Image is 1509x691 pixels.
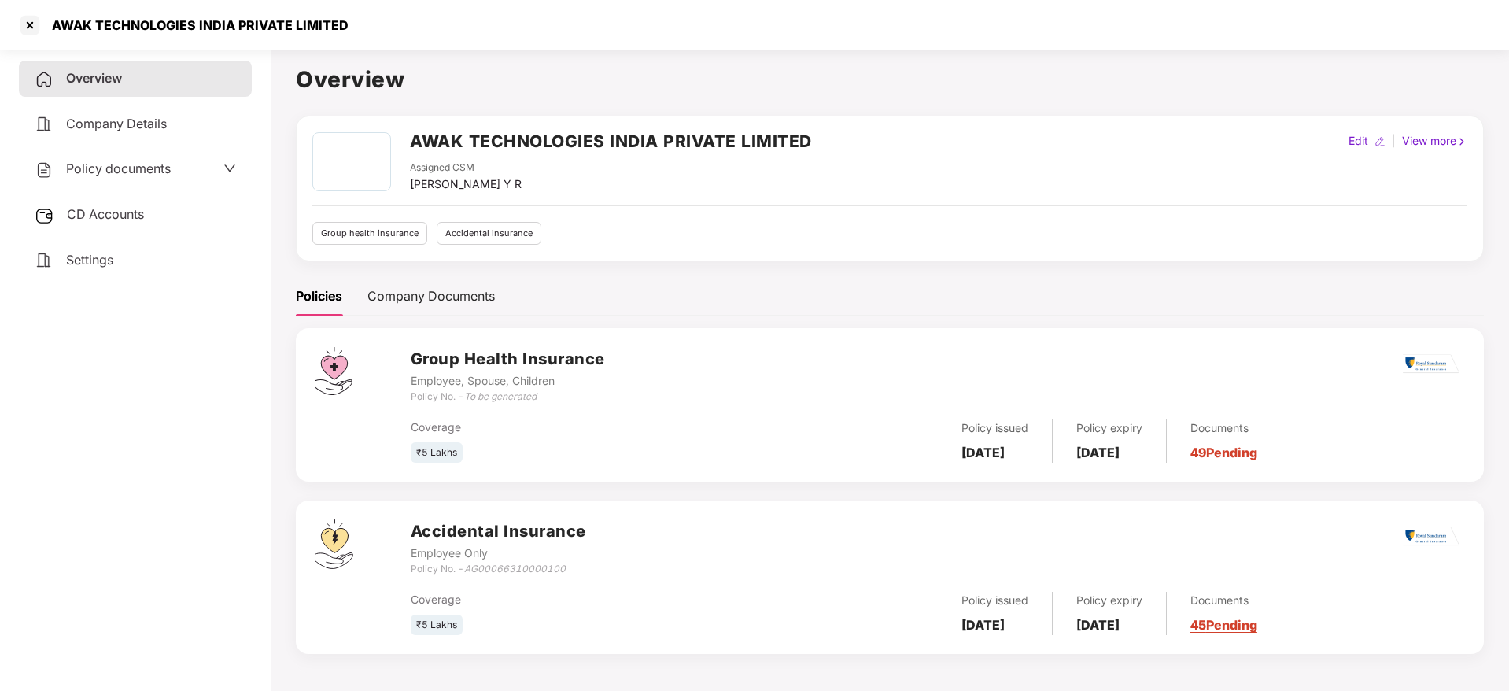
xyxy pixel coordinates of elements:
div: [PERSON_NAME] Y R [410,176,522,193]
div: Coverage [411,419,762,436]
b: [DATE] [961,445,1005,460]
div: | [1389,132,1399,150]
img: svg+xml;base64,PHN2ZyB4bWxucz0iaHR0cDovL3d3dy53My5vcmcvMjAwMC9zdmciIHdpZHRoPSIyNCIgaGVpZ2h0PSIyNC... [35,115,53,134]
b: [DATE] [1076,617,1120,633]
img: svg+xml;base64,PHN2ZyB4bWxucz0iaHR0cDovL3d3dy53My5vcmcvMjAwMC9zdmciIHdpZHRoPSIyNCIgaGVpZ2h0PSIyNC... [35,70,53,89]
div: AWAK TECHNOLOGIES INDIA PRIVATE LIMITED [42,17,349,33]
div: Policy No. - [411,562,586,577]
div: Group health insurance [312,222,427,245]
span: CD Accounts [67,206,144,222]
img: editIcon [1374,136,1385,147]
div: ₹5 Lakhs [411,615,463,636]
div: Documents [1190,419,1257,437]
img: svg+xml;base64,PHN2ZyB4bWxucz0iaHR0cDovL3d3dy53My5vcmcvMjAwMC9zdmciIHdpZHRoPSIyNCIgaGVpZ2h0PSIyNC... [35,161,53,179]
div: Policy expiry [1076,419,1142,437]
img: svg+xml;base64,PHN2ZyB4bWxucz0iaHR0cDovL3d3dy53My5vcmcvMjAwMC9zdmciIHdpZHRoPSI0Ny43MTQiIGhlaWdodD... [315,347,352,395]
div: Coverage [411,591,762,608]
span: Overview [66,70,122,86]
span: down [223,162,236,175]
h1: Overview [296,62,1484,97]
div: Policies [296,286,342,306]
div: Employee Only [411,545,586,562]
img: svg+xml;base64,PHN2ZyB4bWxucz0iaHR0cDovL3d3dy53My5vcmcvMjAwMC9zdmciIHdpZHRoPSI0OS4zMjEiIGhlaWdodD... [315,519,353,569]
div: Policy No. - [411,390,605,405]
a: 49 Pending [1190,445,1257,460]
b: [DATE] [961,617,1005,633]
i: To be generated [464,390,537,402]
span: Policy documents [66,161,171,176]
img: svg+xml;base64,PHN2ZyB3aWR0aD0iMjUiIGhlaWdodD0iMjQiIHZpZXdCb3g9IjAgMCAyNSAyNCIgZmlsbD0ibm9uZSIgeG... [35,206,54,225]
a: 45 Pending [1190,617,1257,633]
div: Edit [1345,132,1371,150]
i: AG00066310000100 [464,563,566,575]
div: Policy issued [961,592,1028,609]
div: Employee, Spouse, Children [411,372,605,390]
img: svg+xml;base64,PHN2ZyB4bWxucz0iaHR0cDovL3d3dy53My5vcmcvMjAwMC9zdmciIHdpZHRoPSIyNCIgaGVpZ2h0PSIyNC... [35,251,53,270]
span: Settings [66,252,113,268]
span: Company Details [66,116,167,131]
div: Documents [1190,592,1257,609]
div: View more [1399,132,1470,150]
div: Company Documents [367,286,495,306]
div: Accidental insurance [437,222,541,245]
img: rsi.png [1403,354,1459,374]
div: Assigned CSM [410,161,522,176]
b: [DATE] [1076,445,1120,460]
div: ₹5 Lakhs [411,442,463,464]
h3: Group Health Insurance [411,347,605,371]
div: Policy issued [961,419,1028,437]
div: Policy expiry [1076,592,1142,609]
img: rightIcon [1456,136,1467,147]
img: rsi.png [1403,527,1459,546]
h2: AWAK TECHNOLOGIES INDIA PRIVATE LIMITED [410,128,812,154]
h3: Accidental Insurance [411,519,586,544]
